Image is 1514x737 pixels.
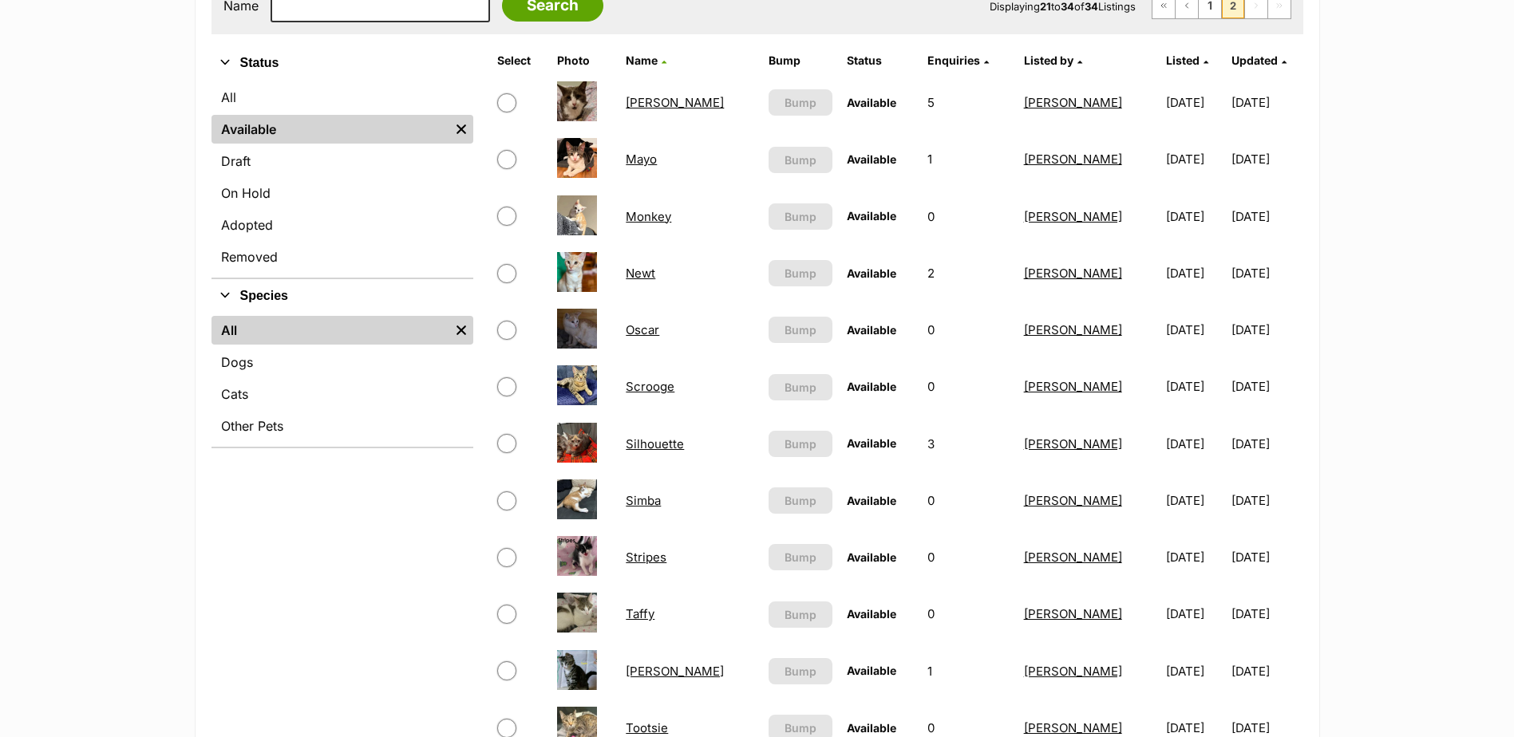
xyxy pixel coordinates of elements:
a: Stripes [626,550,666,565]
span: Bump [785,321,816,338]
th: Bump [762,48,840,73]
td: [DATE] [1160,189,1230,244]
td: 0 [921,586,1015,641]
td: [DATE] [1231,302,1302,357]
span: Updated [1231,53,1278,67]
a: Oscar [626,322,659,337]
div: Status [211,80,473,278]
span: Available [847,266,896,280]
span: Bump [785,492,816,509]
button: Bump [769,487,833,514]
td: [DATE] [1231,359,1302,414]
td: [DATE] [1160,132,1230,187]
a: Monkey [626,209,671,224]
div: Species [211,313,473,447]
a: Silhouette [626,436,684,451]
a: [PERSON_NAME] [1024,550,1122,565]
a: [PERSON_NAME] [1024,266,1122,281]
span: Name [626,53,658,67]
a: Tootsie [626,720,668,735]
span: Available [847,152,896,166]
button: Bump [769,260,833,286]
span: Bump [785,265,816,282]
td: [DATE] [1160,359,1230,414]
a: Remove filter [449,316,473,345]
a: Remove filter [449,115,473,144]
a: Enquiries [927,53,989,67]
a: [PERSON_NAME] [1024,436,1122,451]
a: [PERSON_NAME] [1024,664,1122,679]
span: Bump [785,208,816,225]
a: [PERSON_NAME] [1024,152,1122,167]
td: [DATE] [1160,530,1230,585]
button: Bump [769,317,833,343]
a: [PERSON_NAME] [1024,209,1122,224]
a: Draft [211,147,473,175]
span: Available [847,323,896,337]
span: Bump [785,436,816,452]
td: [DATE] [1160,75,1230,130]
a: Listed by [1024,53,1082,67]
span: Bump [785,663,816,680]
span: Bump [785,719,816,736]
a: Mayo [626,152,657,167]
td: [DATE] [1231,189,1302,244]
a: Newt [626,266,655,281]
span: Available [847,607,896,621]
span: Listed [1166,53,1200,67]
td: [DATE] [1231,75,1302,130]
a: On Hold [211,179,473,207]
button: Bump [769,658,833,684]
td: [DATE] [1231,530,1302,585]
span: Available [847,436,896,450]
td: 1 [921,644,1015,699]
span: Bump [785,94,816,111]
img: Simba [557,479,597,519]
td: [DATE] [1231,246,1302,301]
a: Adopted [211,211,473,239]
span: Available [847,380,896,393]
span: Available [847,494,896,507]
td: [DATE] [1231,132,1302,187]
span: Bump [785,606,816,623]
th: Photo [551,48,618,73]
span: Bump [785,379,816,396]
span: Listed by [1024,53,1073,67]
button: Status [211,53,473,73]
a: Removed [211,242,473,271]
td: [DATE] [1160,586,1230,641]
a: [PERSON_NAME] [1024,493,1122,508]
a: Dogs [211,348,473,376]
a: Listed [1166,53,1208,67]
span: translation missing: en.admin.listings.index.attributes.enquiries [927,53,980,67]
a: [PERSON_NAME] [626,95,724,110]
span: Available [847,721,896,735]
span: Bump [785,549,816,566]
a: Scrooge [626,379,674,394]
th: Status [840,48,919,73]
span: Bump [785,152,816,168]
a: Updated [1231,53,1287,67]
td: 3 [921,416,1015,471]
button: Bump [769,544,833,570]
td: [DATE] [1231,416,1302,471]
a: All [211,316,449,345]
td: [DATE] [1160,416,1230,471]
a: [PERSON_NAME] [1024,606,1122,621]
td: 0 [921,473,1015,528]
a: Name [626,53,666,67]
a: Taffy [626,606,654,621]
a: Available [211,115,449,144]
th: Select [491,48,550,73]
button: Bump [769,147,833,173]
td: [DATE] [1160,302,1230,357]
a: Other Pets [211,412,473,440]
button: Species [211,286,473,306]
td: 5 [921,75,1015,130]
td: [DATE] [1231,644,1302,699]
button: Bump [769,89,833,116]
a: Cats [211,380,473,408]
td: 2 [921,246,1015,301]
a: [PERSON_NAME] [1024,379,1122,394]
span: Available [847,209,896,223]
